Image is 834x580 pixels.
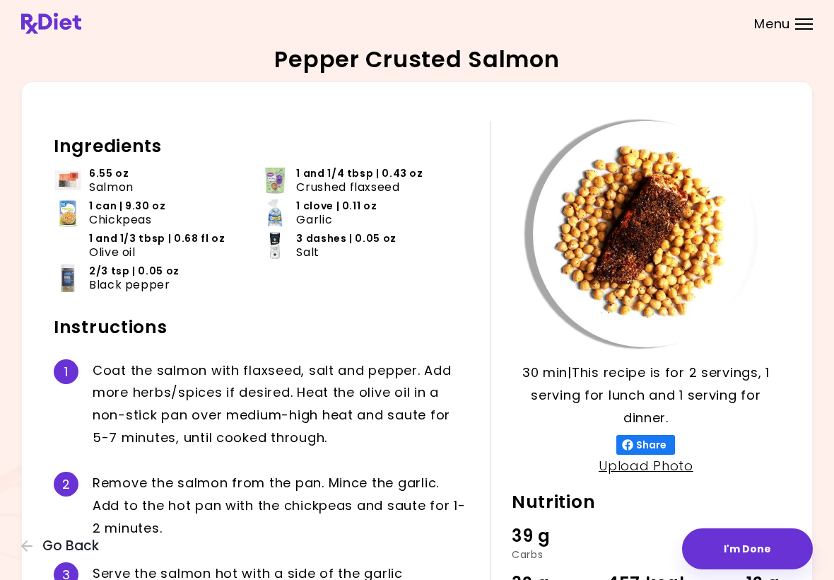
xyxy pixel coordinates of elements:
div: 2 [54,472,78,497]
span: Share [633,439,669,451]
h2: Nutrition [512,491,780,514]
span: Salmon [89,180,134,194]
h2: Ingredients [54,135,469,158]
div: 39 g [512,523,601,550]
button: Share [616,435,675,455]
span: Menu [754,18,790,30]
div: 1 [54,359,78,384]
div: R e m o v e t h e s a l m o n f r o m t h e p a n . M i n c e t h e g a r l i c . A d d t o t h e... [93,472,469,540]
span: Garlic [296,213,332,226]
img: RxDiet [21,13,81,34]
span: Salt [296,245,319,259]
span: Crushed flaxseed [296,180,399,194]
span: Black pepper [89,278,170,291]
div: C o a t t h e s a l m o n w i t h f l a x s e e d , s a l t a n d p e p p e r . A d d m o r e h e... [93,359,469,449]
button: Go Back [21,538,106,554]
h2: Pepper Crusted Salmon [274,48,559,71]
div: Carbs [512,550,601,559]
p: 30 min | This recipe is for 2 servings, 1 serving for lunch and 1 serving for dinner. [512,361,780,429]
div: 19 g [691,523,780,550]
a: Upload Photo [599,457,693,475]
span: 1 and 1/3 tbsp | 0.68 fl oz [89,232,225,245]
h2: Instructions [54,316,469,339]
span: 1 can | 9.30 oz [89,199,166,213]
span: Go Back [42,538,99,554]
span: Chickpeas [89,213,152,226]
span: 6.55 oz [89,167,129,180]
span: 2/3 tsp | 0.05 oz [89,265,180,278]
span: Olive oil [89,245,136,259]
button: I'm Done [682,528,813,569]
span: 1 clove | 0.11 oz [296,199,377,213]
span: 1 and 1/4 tbsp | 0.43 oz [296,167,423,180]
span: 3 dashes | 0.05 oz [296,232,397,245]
